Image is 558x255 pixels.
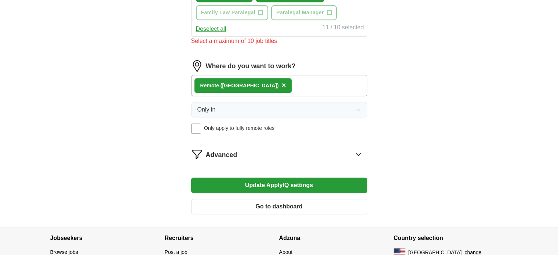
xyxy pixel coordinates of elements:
[276,9,324,17] span: Paralegal Manager
[394,228,508,248] h4: Country selection
[196,25,226,33] button: Deselect all
[206,150,237,160] span: Advanced
[196,5,269,20] button: Family Law Paralegal
[282,81,286,89] span: ×
[200,82,279,90] div: Remote ([GEOGRAPHIC_DATA])
[204,124,274,132] span: Only apply to fully remote roles
[50,249,78,255] a: Browse jobs
[191,199,367,214] button: Go to dashboard
[201,9,256,17] span: Family Law Paralegal
[191,102,367,117] button: Only in
[322,23,364,33] div: 11 / 10 selected
[197,105,216,114] span: Only in
[191,148,203,160] img: filter
[191,123,201,134] input: Only apply to fully remote roles
[206,61,296,71] label: Where do you want to work?
[279,249,293,255] a: About
[191,37,367,45] div: Select a maximum of 10 job titles
[282,80,286,91] button: ×
[191,60,203,72] img: location.png
[165,249,187,255] a: Post a job
[191,178,367,193] button: Update ApplyIQ settings
[271,5,337,20] button: Paralegal Manager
